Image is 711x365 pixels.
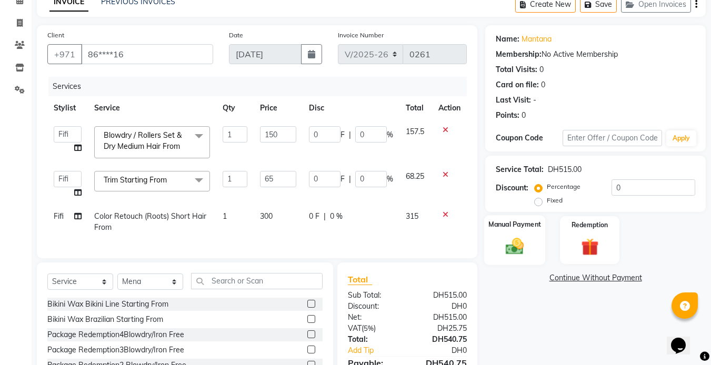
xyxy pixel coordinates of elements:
[180,141,185,151] a: x
[407,301,475,312] div: DH0
[340,301,407,312] div: Discount:
[191,273,323,289] input: Search or Scan
[496,49,542,60] div: Membership:
[407,334,475,345] div: DH540.75
[330,211,343,222] span: 0 %
[496,182,528,194] div: Discount:
[407,290,475,301] div: DH515.00
[338,31,384,40] label: Invoice Number
[340,345,418,356] a: Add Tip
[666,130,696,146] button: Apply
[419,345,475,356] div: DH0
[349,174,351,185] span: |
[547,182,580,191] label: Percentage
[406,127,424,136] span: 157.5
[47,96,88,120] th: Stylist
[340,290,407,301] div: Sub Total:
[541,79,545,90] div: 0
[348,274,372,285] span: Total
[406,171,424,181] span: 68.25
[340,334,407,345] div: Total:
[667,323,700,354] iframe: chat widget
[88,96,216,120] th: Service
[487,272,704,283] a: Continue Without Payment
[572,220,608,230] label: Redemption
[260,211,273,221] span: 300
[47,299,168,310] div: Bikini Wax Bikini Line Starting From
[324,211,326,222] span: |
[341,129,345,140] span: F
[496,95,531,106] div: Last Visit:
[303,96,399,120] th: Disc
[94,211,206,232] span: Color Retouch (Roots) Short Hair From
[54,211,64,221] span: Fifi
[340,312,407,323] div: Net:
[432,96,467,120] th: Action
[387,129,393,140] span: %
[349,129,351,140] span: |
[47,314,163,325] div: Bikini Wax Brazilian Starting From
[340,323,407,334] div: ( )
[576,236,604,258] img: _gift.svg
[496,133,562,144] div: Coupon Code
[254,96,303,120] th: Price
[47,329,184,340] div: Package Redemption4Blowdry/Iron Free
[216,96,254,120] th: Qty
[348,323,362,333] span: VAT
[522,34,552,45] a: Mantana
[341,174,345,185] span: F
[229,31,243,40] label: Date
[223,211,227,221] span: 1
[104,130,182,151] span: Blowdry / Rollers Set & Dry Medium Hair From
[407,323,475,334] div: DH25.75
[488,219,541,229] label: Manual Payment
[399,96,432,120] th: Total
[47,44,82,64] button: +971
[47,344,184,356] div: Package Redemption3Blowdry/Iron Free
[522,110,526,121] div: 0
[309,211,319,222] span: 0 F
[496,110,519,121] div: Points:
[533,95,536,106] div: -
[539,64,544,75] div: 0
[496,79,539,90] div: Card on file:
[500,236,529,257] img: _cash.svg
[167,175,172,185] a: x
[548,164,582,175] div: DH515.00
[387,174,393,185] span: %
[496,34,519,45] div: Name:
[48,77,475,96] div: Services
[496,164,544,175] div: Service Total:
[81,44,213,64] input: Search by Name/Mobile/Email/Code
[104,175,167,185] span: Trim Starting From
[47,31,64,40] label: Client
[547,196,563,205] label: Fixed
[496,49,695,60] div: No Active Membership
[406,211,418,221] span: 315
[364,324,374,332] span: 5%
[407,312,475,323] div: DH515.00
[563,130,662,146] input: Enter Offer / Coupon Code
[496,64,537,75] div: Total Visits:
